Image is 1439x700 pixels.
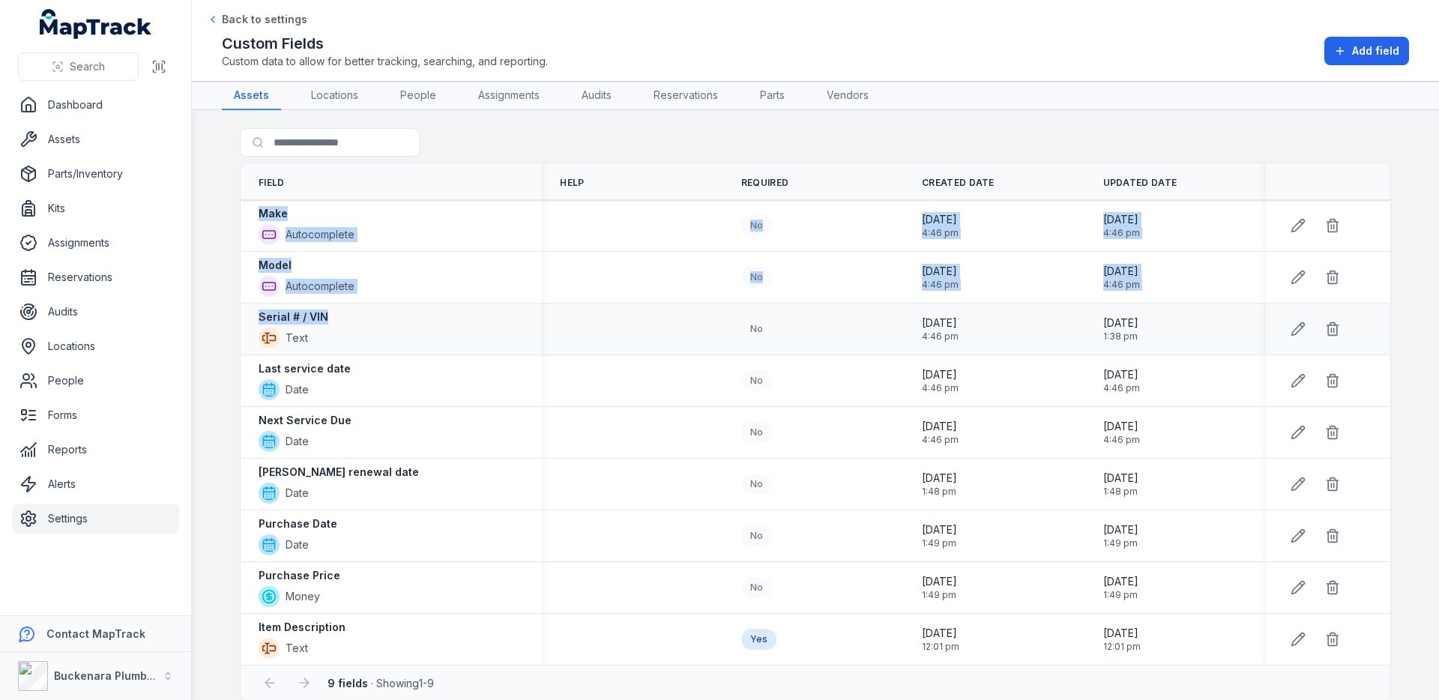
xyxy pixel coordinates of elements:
[1103,471,1138,486] span: [DATE]
[922,279,959,291] span: 4:46 pm
[741,319,772,340] div: No
[815,82,881,110] a: Vendors
[922,537,957,549] span: 1:49 pm
[748,82,797,110] a: Parts
[286,641,308,656] span: Text
[1103,316,1138,343] time: 08/09/2025, 1:38:58 pm
[12,331,179,361] a: Locations
[259,177,285,189] span: Field
[922,316,959,331] span: [DATE]
[12,90,179,120] a: Dashboard
[259,361,351,376] strong: Last service date
[286,537,309,552] span: Date
[922,641,959,653] span: 12:01 pm
[1103,177,1177,189] span: Updated Date
[1103,641,1141,653] span: 12:01 pm
[1103,471,1138,498] time: 08/09/2025, 1:48:47 pm
[922,589,957,601] span: 1:49 pm
[1103,382,1140,394] span: 4:46 pm
[922,522,957,549] time: 08/09/2025, 1:49:14 pm
[922,574,957,589] span: [DATE]
[286,486,309,501] span: Date
[1103,367,1140,394] time: 26/06/2025, 4:46:14 pm
[922,212,959,227] span: [DATE]
[922,382,959,394] span: 4:46 pm
[259,413,352,428] strong: Next Service Due
[1103,589,1138,601] span: 1:49 pm
[922,471,957,498] time: 08/09/2025, 1:48:47 pm
[286,589,320,604] span: Money
[741,525,772,546] div: No
[1103,227,1140,239] span: 4:46 pm
[1103,486,1138,498] span: 1:48 pm
[741,422,772,443] div: No
[741,267,772,288] div: No
[12,400,179,430] a: Forms
[922,331,959,343] span: 4:46 pm
[12,366,179,396] a: People
[222,82,281,110] a: Assets
[259,465,419,480] strong: [PERSON_NAME] renewal date
[922,471,957,486] span: [DATE]
[1103,537,1138,549] span: 1:49 pm
[259,516,337,531] strong: Purchase Date
[922,367,959,382] span: [DATE]
[642,82,730,110] a: Reservations
[1103,212,1140,239] time: 26/06/2025, 4:46:14 pm
[12,469,179,499] a: Alerts
[1103,574,1138,601] time: 08/09/2025, 1:49:05 pm
[388,82,448,110] a: People
[1103,626,1141,641] span: [DATE]
[560,177,584,189] span: Help
[1103,316,1138,331] span: [DATE]
[12,262,179,292] a: Reservations
[1103,419,1140,446] time: 26/06/2025, 4:46:14 pm
[1103,522,1138,549] time: 08/09/2025, 1:49:14 pm
[286,279,355,294] span: Autocomplete
[741,177,788,189] span: Required
[922,626,959,653] time: 03/09/2025, 12:01:24 pm
[12,297,179,327] a: Audits
[1103,367,1140,382] span: [DATE]
[741,474,772,495] div: No
[1103,331,1138,343] span: 1:38 pm
[1103,264,1140,291] time: 26/06/2025, 4:46:14 pm
[286,434,309,449] span: Date
[1324,37,1409,65] button: Add field
[299,82,370,110] a: Locations
[70,59,105,74] span: Search
[922,264,959,291] time: 26/06/2025, 4:46:14 pm
[328,677,434,690] span: · Showing 1 - 9
[286,331,308,346] span: Text
[1103,264,1140,279] span: [DATE]
[570,82,624,110] a: Audits
[286,382,309,397] span: Date
[259,620,346,635] strong: Item Description
[1103,434,1140,446] span: 4:46 pm
[466,82,552,110] a: Assignments
[222,54,548,69] span: Custom data to allow for better tracking, searching, and reporting.
[922,419,959,446] time: 26/06/2025, 4:46:14 pm
[922,264,959,279] span: [DATE]
[222,12,307,27] span: Back to settings
[259,206,288,221] strong: Make
[922,626,959,641] span: [DATE]
[12,504,179,534] a: Settings
[259,258,292,273] strong: Model
[12,124,179,154] a: Assets
[922,419,959,434] span: [DATE]
[741,577,772,598] div: No
[922,227,959,239] span: 4:46 pm
[12,228,179,258] a: Assignments
[741,370,772,391] div: No
[922,574,957,601] time: 08/09/2025, 1:49:05 pm
[1103,279,1140,291] span: 4:46 pm
[40,9,152,39] a: MapTrack
[222,33,548,54] h2: Custom Fields
[1103,626,1141,653] time: 03/09/2025, 12:01:24 pm
[12,193,179,223] a: Kits
[54,669,251,682] strong: Buckenara Plumbing Gas & Electrical
[18,52,139,81] button: Search
[922,434,959,446] span: 4:46 pm
[259,568,340,583] strong: Purchase Price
